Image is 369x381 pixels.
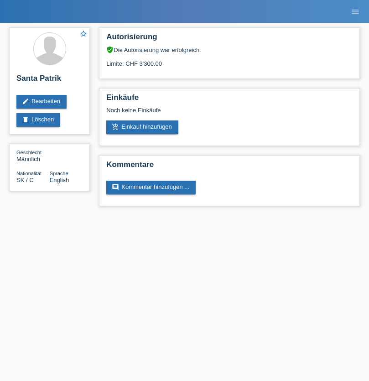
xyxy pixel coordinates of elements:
i: menu [351,7,360,16]
a: editBearbeiten [16,95,67,109]
a: star_border [79,30,88,39]
i: star_border [79,30,88,38]
i: comment [112,183,119,191]
h2: Einkäufe [106,93,353,107]
div: Die Autorisierung war erfolgreich. [106,46,353,53]
a: menu [346,9,364,14]
span: Geschlecht [16,150,42,155]
div: Männlich [16,149,50,162]
i: verified_user [106,46,114,53]
i: add_shopping_cart [112,123,119,130]
h2: Autorisierung [106,32,353,46]
a: add_shopping_cartEinkauf hinzufügen [106,120,178,134]
div: Noch keine Einkäufe [106,107,353,120]
i: edit [22,98,29,105]
span: Slowakei / C / 11.06.2019 [16,177,34,183]
span: Nationalität [16,171,42,176]
span: Sprache [50,171,68,176]
div: Limite: CHF 3'300.00 [106,53,353,67]
i: delete [22,116,29,123]
span: English [50,177,69,183]
a: commentKommentar hinzufügen ... [106,181,196,194]
h2: Kommentare [106,160,353,174]
h2: Santa Patrik [16,74,83,88]
a: deleteLöschen [16,113,60,127]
